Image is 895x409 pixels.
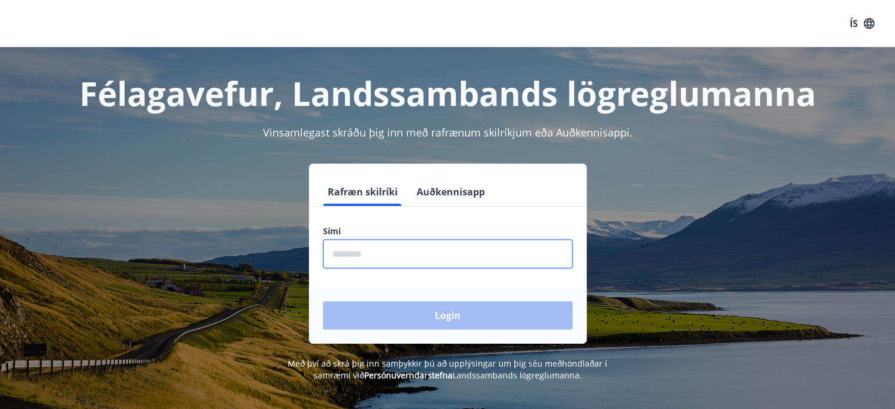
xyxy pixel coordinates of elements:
button: ÍS [843,13,881,34]
span: Með því að skrá þig inn samþykkir þú að upplýsingar um þig séu meðhöndlaðar í samræmi við Landssa... [288,358,607,381]
label: Sími [323,225,573,237]
span: Vinsamlegast skráðu þig inn með rafrænum skilríkjum eða Auðkennisappi. [263,125,633,139]
h1: Félagavefur, Landssambands lögreglumanna [38,71,857,115]
button: Auðkennisapp [412,178,490,206]
a: Persónuverndarstefna [364,370,453,381]
button: Rafræn skilríki [323,178,402,206]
